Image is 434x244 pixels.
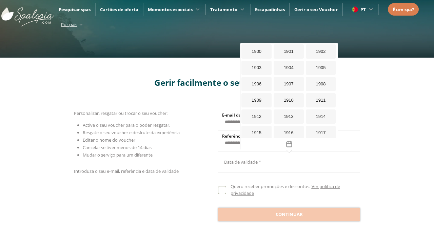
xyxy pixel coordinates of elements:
div: 1915 [241,126,272,140]
div: 1902 [306,44,336,59]
span: Por país [61,21,77,27]
div: 1908 [306,77,336,91]
img: ImgLogoSpalopia.BvClDcEz.svg [1,1,54,26]
div: 1901 [274,44,304,59]
a: Gerir o seu Voucher [294,6,338,13]
span: Resgate o seu voucher e desfrute da experiência [83,129,180,136]
button: Continuar [218,208,360,221]
div: 1913 [274,109,304,124]
span: Gerir facilmente o seu voucher [154,77,280,88]
span: Quero receber promoções e descontos. [231,183,310,189]
div: 1900 [241,44,272,59]
div: 1917 [306,126,336,140]
span: Cancelar se tiver menos de 14 dias [83,144,152,150]
button: Toggle overlay [240,138,338,150]
div: 1905 [306,61,336,75]
a: Cartões de oferta [100,6,138,13]
a: Ver política de privacidade [231,183,340,196]
a: Escapadinhas [255,6,285,13]
div: 1904 [274,61,304,75]
a: É um spa? [393,6,414,13]
div: 1903 [241,61,272,75]
div: 1916 [274,126,304,140]
div: 1909 [241,93,272,107]
div: 1914 [306,109,336,124]
span: Introduza o seu e-mail, referência e data de validade [74,168,179,174]
div: 1912 [241,109,272,124]
span: Personalizar, resgatar ou trocar o seu voucher: [74,110,167,116]
span: Editar o nome do voucher [83,137,135,143]
div: 1907 [274,77,304,91]
span: Active o seu voucher para o poder resgatar. [83,122,170,128]
span: Continuar [276,211,303,218]
div: 1911 [306,93,336,107]
span: Mudar o serviço para um diferente [83,152,153,158]
a: Pesquisar spas [59,6,91,13]
div: 1910 [274,93,304,107]
div: 1906 [241,77,272,91]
